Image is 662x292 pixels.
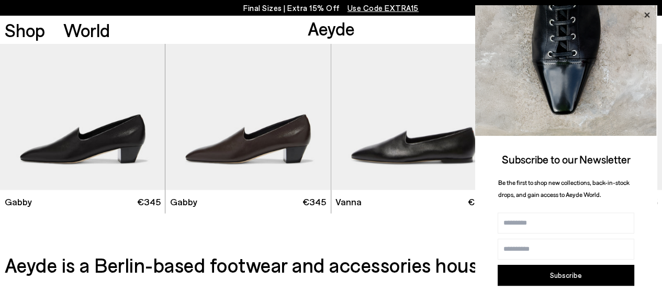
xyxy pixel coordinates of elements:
a: Gabby €345 [165,190,330,214]
img: ca3f721fb6ff708a270709c41d776025.jpg [475,5,657,136]
span: Gabby [170,195,197,208]
a: Vanna €345 [331,190,496,214]
span: Be the first to shop new collections, back-in-stock drops, and gain access to Aeyde World. [498,179,630,198]
span: Subscribe to our Newsletter [502,153,631,166]
a: Shop [5,21,45,39]
button: Subscribe [498,265,634,286]
span: Navigate to /collections/ss25-final-sizes [347,3,419,13]
span: Vanna [335,195,362,208]
span: Gabby [5,195,32,208]
h3: Aeyde is a Berlin-based footwear and accessories house founded in [DATE]. [5,250,658,279]
a: Aeyde [307,17,354,39]
span: €345 [137,195,161,208]
span: €345 [468,195,491,208]
p: Final Sizes | Extra 15% Off [243,2,419,15]
span: €345 [302,195,326,208]
a: World [63,21,110,39]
